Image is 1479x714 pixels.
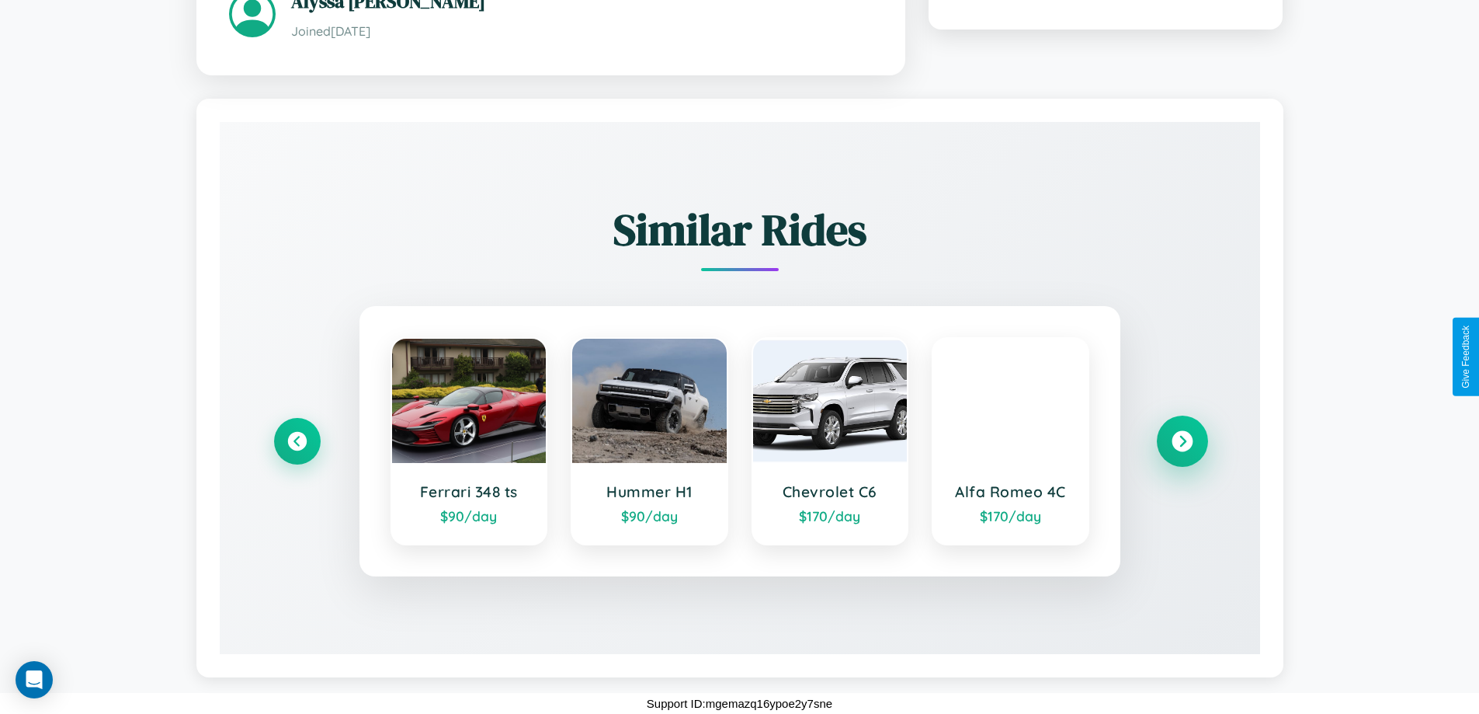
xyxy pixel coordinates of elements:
[647,693,832,714] p: Support ID: mgemazq16ypoe2y7sne
[16,661,53,698] div: Open Intercom Messenger
[932,337,1089,545] a: Alfa Romeo 4C$170/day
[291,20,873,43] p: Joined [DATE]
[274,200,1206,259] h2: Similar Rides
[391,337,548,545] a: Ferrari 348 ts$90/day
[588,507,711,524] div: $ 90 /day
[769,507,892,524] div: $ 170 /day
[949,482,1072,501] h3: Alfa Romeo 4C
[752,337,909,545] a: Chevrolet C6$170/day
[769,482,892,501] h3: Chevrolet C6
[949,507,1072,524] div: $ 170 /day
[588,482,711,501] h3: Hummer H1
[408,507,531,524] div: $ 90 /day
[1460,326,1471,388] div: Give Feedback
[408,482,531,501] h3: Ferrari 348 ts
[571,337,728,545] a: Hummer H1$90/day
